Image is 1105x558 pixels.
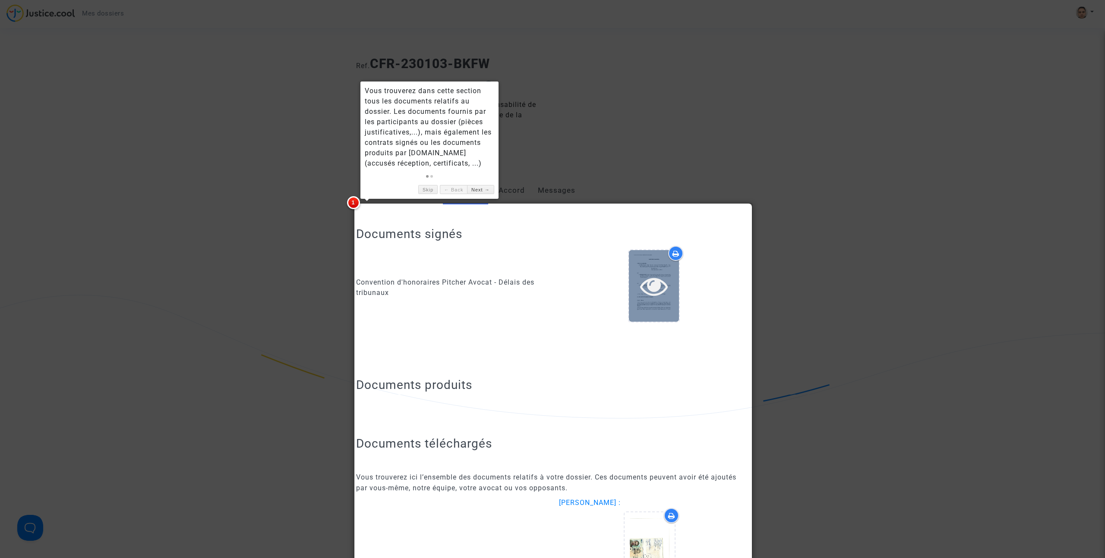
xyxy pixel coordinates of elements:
a: Skip [418,185,438,194]
div: Convention d'honoraires Pitcher Avocat - Délais des tribunaux [356,277,546,298]
a: Next → [467,185,494,194]
a: ← Back [440,185,467,194]
h2: Documents téléchargés [356,436,749,451]
div: Vous trouverez dans cette section tous les documents relatifs au dossier. Les documents fournis p... [365,86,494,169]
span: [PERSON_NAME] : [559,498,621,507]
span: 1 [347,196,360,209]
h2: Documents produits [356,377,749,392]
h2: Documents signés [356,226,462,241]
span: Vous trouverez ici l’ensemble des documents relatifs à votre dossier. Ces documents peuvent avoir... [356,473,736,492]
